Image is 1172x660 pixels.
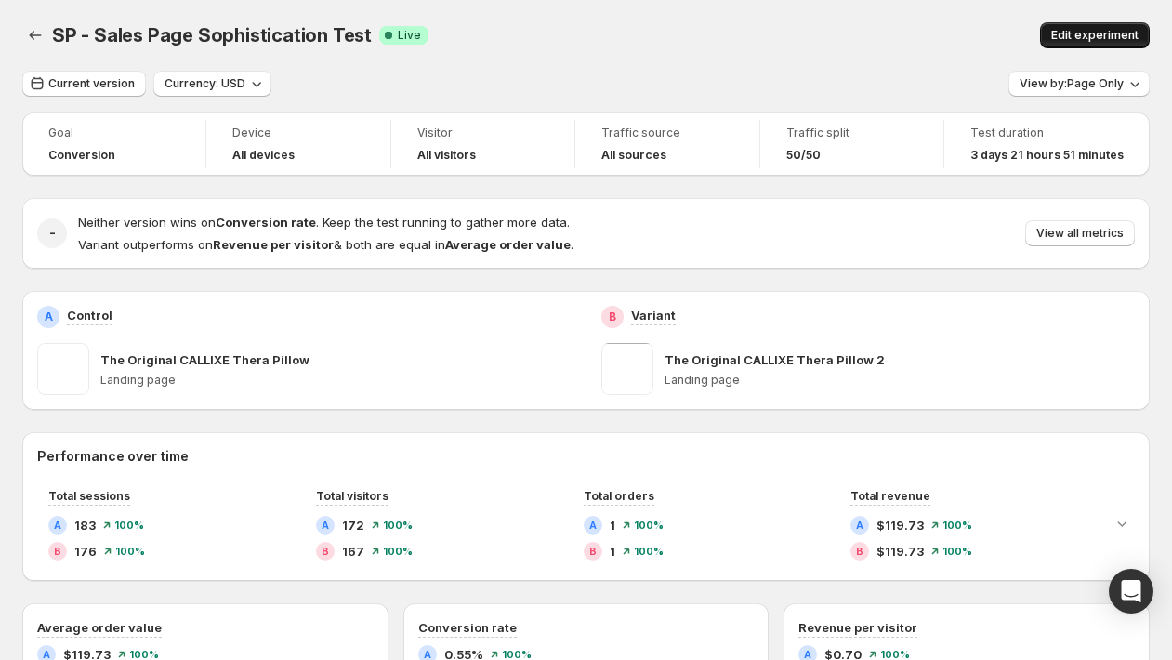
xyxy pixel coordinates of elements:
span: Currency: USD [165,76,245,91]
span: 1 [610,516,615,535]
a: Test duration3 days 21 hours 51 minutes [970,124,1124,165]
span: Neither version wins on . Keep the test running to gather more data. [78,215,570,230]
span: SP - Sales Page Sophistication Test [52,24,372,46]
button: Edit experiment [1040,22,1150,48]
span: Total visitors [316,489,388,503]
span: 100 % [634,546,664,557]
p: The Original CALLIXE Thera Pillow [100,350,309,369]
h2: B [856,546,863,557]
span: Total sessions [48,489,130,503]
span: $119.73 [876,542,924,561]
div: Open Intercom Messenger [1109,569,1153,614]
span: 100 % [942,520,972,531]
h4: All visitors [417,148,476,163]
h2: Performance over time [37,447,1135,466]
button: View by:Page Only [1008,71,1150,97]
h4: All sources [601,148,666,163]
span: Total orders [584,489,654,503]
span: View by: Page Only [1020,76,1124,91]
span: Traffic source [601,125,732,140]
span: Goal [48,125,179,140]
h2: B [609,310,616,324]
p: The Original CALLIXE Thera Pillow 2 [665,350,885,369]
h2: B [54,546,61,557]
img: The Original CALLIXE Thera Pillow 2 [601,343,653,395]
button: Currency: USD [153,71,271,97]
span: 167 [342,542,364,561]
span: 183 [74,516,96,535]
p: Landing page [665,373,1135,388]
span: 176 [74,542,97,561]
span: 100 % [634,520,664,531]
h2: A [43,649,50,660]
h2: - [49,224,56,243]
span: View all metrics [1036,226,1124,241]
span: 100 % [383,546,413,557]
a: Traffic sourceAll sources [601,124,732,165]
h3: Average order value [37,618,162,637]
h3: Conversion rate [418,618,517,637]
span: $119.73 [876,516,924,535]
a: VisitorAll visitors [417,124,548,165]
p: Control [67,306,112,324]
h2: A [322,520,329,531]
strong: Conversion rate [216,215,316,230]
span: 3 days 21 hours 51 minutes [970,148,1124,163]
span: Test duration [970,125,1124,140]
button: Current version [22,71,146,97]
span: 100 % [502,649,532,660]
span: 100 % [115,546,145,557]
span: Current version [48,76,135,91]
span: 100 % [942,546,972,557]
h2: A [856,520,863,531]
span: Variant outperforms on & both are equal in . [78,237,573,252]
a: GoalConversion [48,124,179,165]
h2: A [45,310,53,324]
span: 100 % [383,520,413,531]
h3: Revenue per visitor [798,618,917,637]
h4: All devices [232,148,295,163]
span: Live [398,28,421,43]
span: 50/50 [786,148,821,163]
h2: A [804,649,811,660]
a: Traffic split50/50 [786,124,917,165]
p: Variant [631,306,676,324]
span: Visitor [417,125,548,140]
span: Total revenue [850,489,930,503]
button: View all metrics [1025,220,1135,246]
button: Back [22,22,48,48]
h2: B [322,546,329,557]
a: DeviceAll devices [232,124,363,165]
span: 100 % [114,520,144,531]
span: 172 [342,516,364,535]
span: Edit experiment [1051,28,1139,43]
span: Traffic split [786,125,917,140]
span: Conversion [48,148,115,163]
h2: B [589,546,597,557]
span: 1 [610,542,615,561]
span: 100 % [880,649,910,660]
strong: Revenue per visitor [213,237,334,252]
h2: A [589,520,597,531]
strong: Average order value [445,237,571,252]
img: The Original CALLIXE Thera Pillow [37,343,89,395]
p: Landing page [100,373,571,388]
button: Expand chart [1109,510,1135,536]
span: Device [232,125,363,140]
h2: A [424,649,431,660]
span: 100 % [129,649,159,660]
h2: A [54,520,61,531]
